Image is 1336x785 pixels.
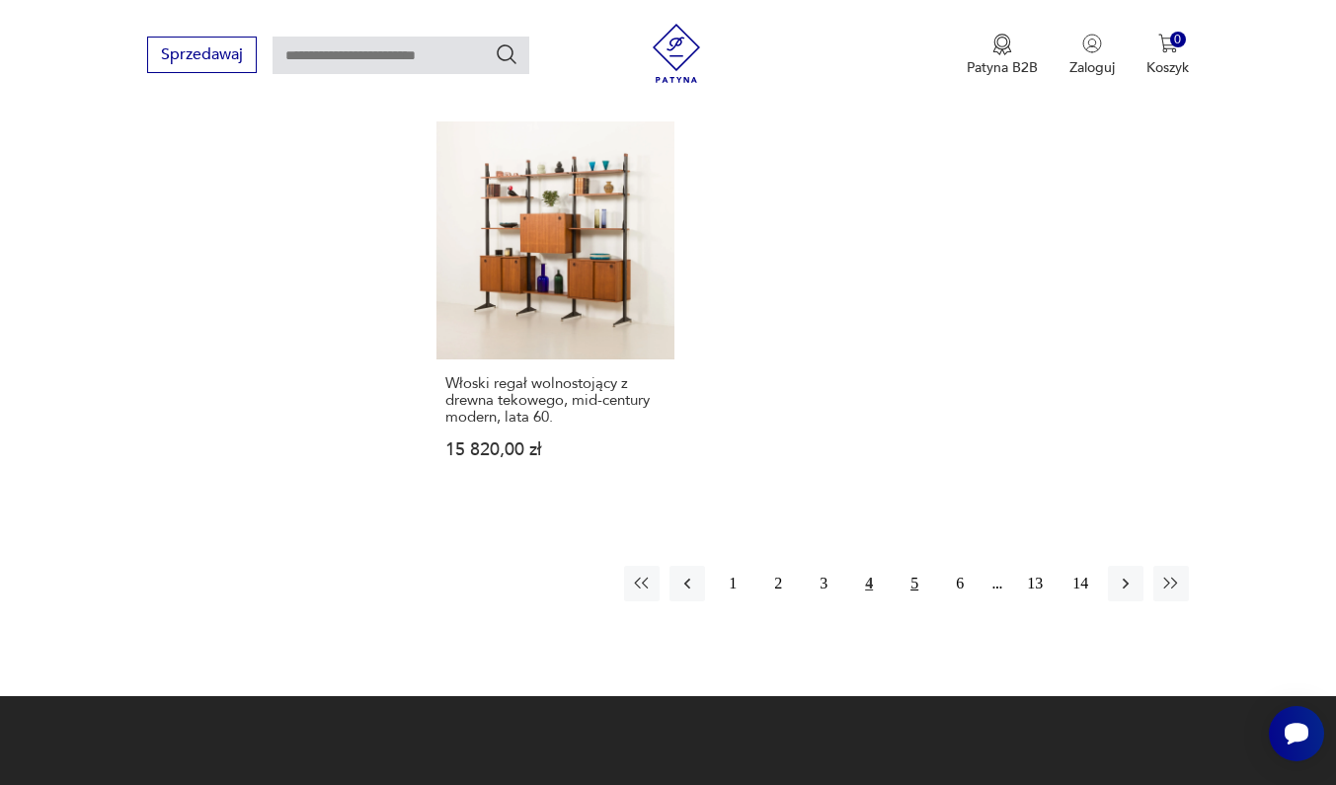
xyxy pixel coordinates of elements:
[495,42,518,66] button: Szukaj
[147,37,257,73] button: Sprzedawaj
[967,34,1038,77] a: Ikona medaluPatyna B2B
[942,566,978,601] button: 6
[1062,566,1098,601] button: 14
[967,58,1038,77] p: Patyna B2B
[967,34,1038,77] button: Patyna B2B
[147,49,257,63] a: Sprzedawaj
[897,566,932,601] button: 5
[1069,58,1115,77] p: Zaloguj
[445,375,666,426] h3: Włoski regał wolnostojący z drewna tekowego, mid-century modern, lata 60.
[806,566,841,601] button: 3
[760,566,796,601] button: 2
[436,121,674,497] a: Włoski regał wolnostojący z drewna tekowego, mid-century modern, lata 60.Włoski regał wolnostojąc...
[1170,32,1187,48] div: 0
[851,566,887,601] button: 4
[1017,566,1053,601] button: 13
[1069,34,1115,77] button: Zaloguj
[1158,34,1178,53] img: Ikona koszyka
[715,566,750,601] button: 1
[992,34,1012,55] img: Ikona medalu
[647,24,706,83] img: Patyna - sklep z meblami i dekoracjami vintage
[445,441,666,458] p: 15 820,00 zł
[1082,34,1102,53] img: Ikonka użytkownika
[1269,706,1324,761] iframe: Smartsupp widget button
[1146,58,1189,77] p: Koszyk
[1146,34,1189,77] button: 0Koszyk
